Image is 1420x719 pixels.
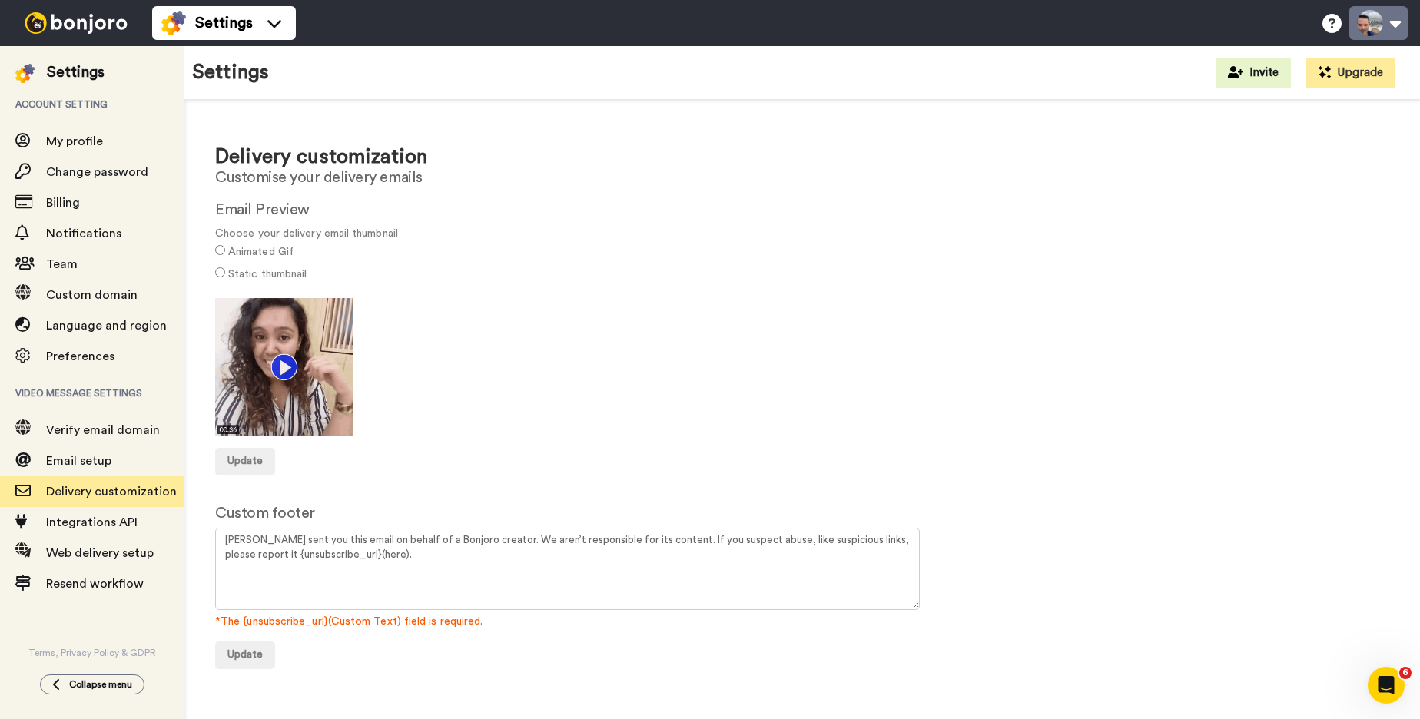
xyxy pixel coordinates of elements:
textarea: [PERSON_NAME] sent you this email on behalf of a Bonjoro creator. We aren’t responsible for its c... [215,528,920,610]
h1: Settings [192,61,269,84]
span: Settings [195,12,253,34]
label: Static thumbnail [228,267,307,283]
button: Collapse menu [40,674,144,694]
button: Update [215,448,275,475]
h2: Customise your delivery emails [215,169,1389,186]
button: Update [215,641,275,669]
span: Email setup [46,455,111,467]
span: Preferences [46,350,114,363]
div: Settings [47,61,105,83]
span: Language and region [46,320,167,332]
label: Animated Gif [228,244,294,260]
span: 6 [1399,667,1412,679]
span: Custom domain [46,289,138,301]
button: Upgrade [1306,58,1395,88]
button: Invite [1216,58,1291,88]
span: My profile [46,135,103,147]
h2: Email Preview [215,201,1389,218]
span: Update [227,456,263,466]
span: Change password [46,166,148,178]
span: Billing [46,197,80,209]
span: Update [227,649,263,660]
img: bj-logo-header-white.svg [18,12,134,34]
img: settings-colored.svg [15,64,35,83]
span: Delivery customization [46,485,177,498]
span: Resend workflow [46,578,144,590]
iframe: Intercom live chat [1368,667,1405,704]
span: Choose your delivery email thumbnail [215,226,1389,242]
label: Custom footer [215,502,315,525]
span: *The {unsubscribe_url}(Custom Text) field is required. [215,614,1389,630]
img: c713b795-656f-4edb-9759-2201f17354ac.gif [215,298,353,436]
h1: Delivery customization [215,146,1389,168]
span: Web delivery setup [46,547,154,559]
span: Collapse menu [69,678,132,691]
span: Integrations API [46,516,138,528]
span: Notifications [46,227,121,240]
img: settings-colored.svg [161,11,186,35]
span: Verify email domain [46,424,160,436]
span: Team [46,258,78,270]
